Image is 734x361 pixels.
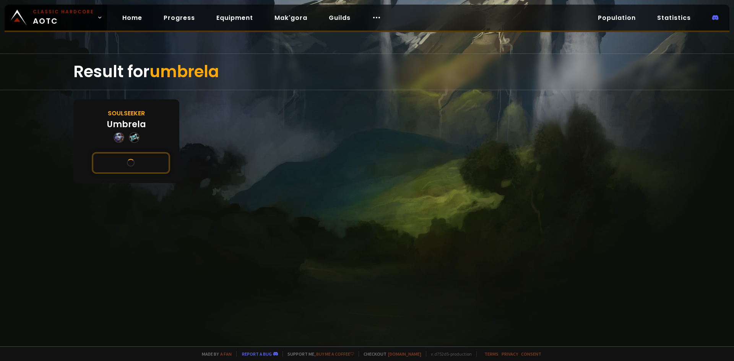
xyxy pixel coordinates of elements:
[210,10,259,26] a: Equipment
[158,10,201,26] a: Progress
[5,5,107,31] a: Classic HardcoreAOTC
[107,118,146,131] div: Umbrela
[426,351,472,357] span: v. d752d5 - production
[388,351,421,357] a: [DOMAIN_NAME]
[484,351,499,357] a: Terms
[108,108,145,118] div: Soulseeker
[73,54,661,90] div: Result for
[268,10,313,26] a: Mak'gora
[149,60,219,83] span: umbrela
[33,8,94,27] span: AOTC
[521,351,541,357] a: Consent
[220,351,232,357] a: a fan
[651,10,697,26] a: Statistics
[116,10,148,26] a: Home
[316,351,354,357] a: Buy me a coffee
[283,351,354,357] span: Support me,
[592,10,642,26] a: Population
[92,152,170,174] button: See this character
[197,351,232,357] span: Made by
[33,8,94,15] small: Classic Hardcore
[502,351,518,357] a: Privacy
[242,351,272,357] a: Report a bug
[323,10,357,26] a: Guilds
[359,351,421,357] span: Checkout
